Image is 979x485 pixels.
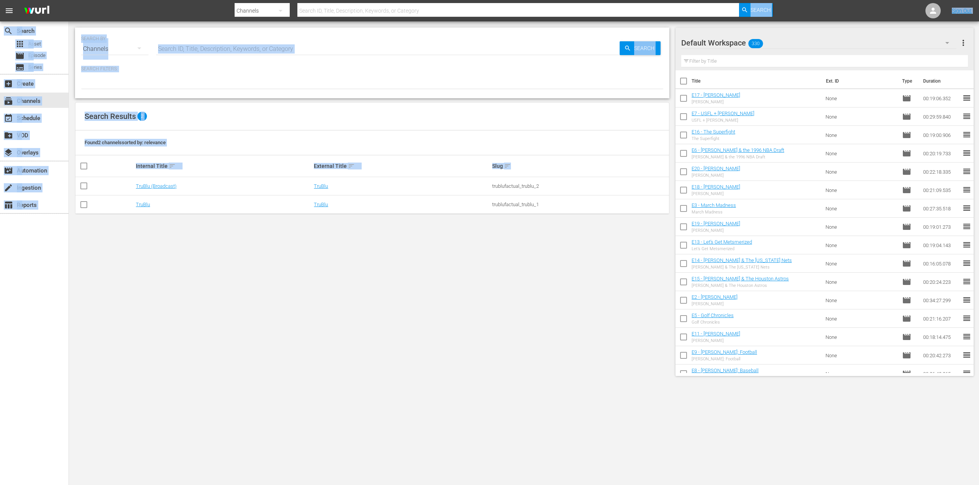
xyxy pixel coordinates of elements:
[4,96,13,106] span: Channels
[692,239,752,245] a: E13 - Let’s Get Metsmerized
[28,52,46,59] span: Episode
[136,202,150,207] a: TruBlu
[920,181,962,199] td: 00:21:09.535
[28,63,42,71] span: Series
[692,70,821,92] th: Title
[920,107,962,126] td: 00:29:59.840
[314,183,328,189] a: TruBlu
[492,183,668,189] div: trublufactual_trublu_2
[962,222,971,231] span: reorder
[4,131,13,140] span: VOD
[692,136,735,141] div: The Superfight
[920,346,962,365] td: 00:20:42.273
[692,257,792,263] a: E14 - [PERSON_NAME] & The [US_STATE] Nets
[692,283,789,288] div: [PERSON_NAME] & The Houston Astros
[15,63,24,72] span: Series
[822,144,899,163] td: None
[692,312,734,318] a: E5 - Golf Chronicles
[902,332,911,342] span: Episode
[692,92,740,98] a: E17 - [PERSON_NAME]
[18,2,55,20] img: ans4CAIJ8jUAAAAAAAAAAAAAAAAAAAAAAAAgQb4GAAAAAAAAAAAAAAAAAAAAAAAAJMjXAAAAAAAAAAAAAAAAAAAAAAAAgAT5G...
[81,66,663,72] p: Search Filters:
[692,265,792,270] div: [PERSON_NAME] & The [US_STATE] Nets
[822,89,899,107] td: None
[962,295,971,304] span: reorder
[692,210,736,215] div: March Madness
[822,107,899,126] td: None
[692,191,740,196] div: [PERSON_NAME]
[962,167,971,176] span: reorder
[920,199,962,218] td: 00:27:35.518
[902,130,911,140] span: Episode
[962,332,971,341] span: reorder
[692,221,740,226] a: E19 - [PERSON_NAME]
[314,202,328,207] a: TruBlu
[902,277,911,286] span: Episode
[4,148,13,157] span: Overlays
[15,39,24,49] span: Asset
[169,163,176,169] span: sort
[920,126,962,144] td: 00:19:00.906
[28,40,41,48] span: Asset
[822,365,899,383] td: None
[902,94,911,103] span: Episode
[4,166,13,175] span: Automation
[902,204,911,213] span: Episode
[620,41,661,55] button: Search
[962,148,971,158] span: reorder
[962,112,971,121] span: reorder
[920,309,962,328] td: 00:21:16.207
[822,346,899,365] td: None
[739,3,773,17] button: Search
[822,291,899,309] td: None
[692,349,757,355] a: E9 - [PERSON_NAME]: Football
[15,51,24,60] span: Episode
[902,149,911,158] span: Episode
[920,236,962,254] td: 00:19:04.143
[902,296,911,305] span: Episode
[920,254,962,273] td: 00:16:05.078
[962,369,971,378] span: reorder
[692,294,738,300] a: E2 - [PERSON_NAME]
[692,99,740,104] div: [PERSON_NAME]
[822,126,899,144] td: None
[920,218,962,236] td: 00:19:01.273
[692,301,738,306] div: [PERSON_NAME]
[902,259,911,268] span: Episode
[692,184,740,190] a: E18 - [PERSON_NAME]
[348,163,355,169] span: sort
[962,350,971,360] span: reorder
[504,163,511,169] span: sort
[692,155,784,159] div: [PERSON_NAME] & the 1996 NBA Draft
[897,70,919,92] th: Type
[952,8,972,14] a: Sign Out
[822,309,899,328] td: None
[822,236,899,254] td: None
[751,3,771,17] span: Search
[692,173,740,178] div: [PERSON_NAME]
[902,186,911,195] span: Episode
[5,6,14,15] span: menu
[902,112,911,121] span: Episode
[692,166,740,171] a: E20 - [PERSON_NAME]
[822,181,899,199] td: None
[692,331,740,337] a: E11 - [PERSON_NAME]
[902,241,911,250] span: Episode
[962,130,971,139] span: reorder
[692,147,784,153] a: E6 - [PERSON_NAME] & the 1996 NBA Draft
[85,112,136,121] span: Search Results
[4,183,13,192] span: Ingestion
[920,144,962,163] td: 00:20:19.733
[919,70,964,92] th: Duration
[822,218,899,236] td: None
[822,273,899,291] td: None
[692,202,736,208] a: E3 - March Madness
[681,32,956,54] div: Default Workspace
[749,36,763,52] span: 330
[920,365,962,383] td: 00:26:42.265
[692,276,789,282] a: E15 - [PERSON_NAME] & The Houston Astros
[962,93,971,103] span: reorder
[822,163,899,181] td: None
[902,351,911,360] span: Episode
[959,34,968,52] button: more_vert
